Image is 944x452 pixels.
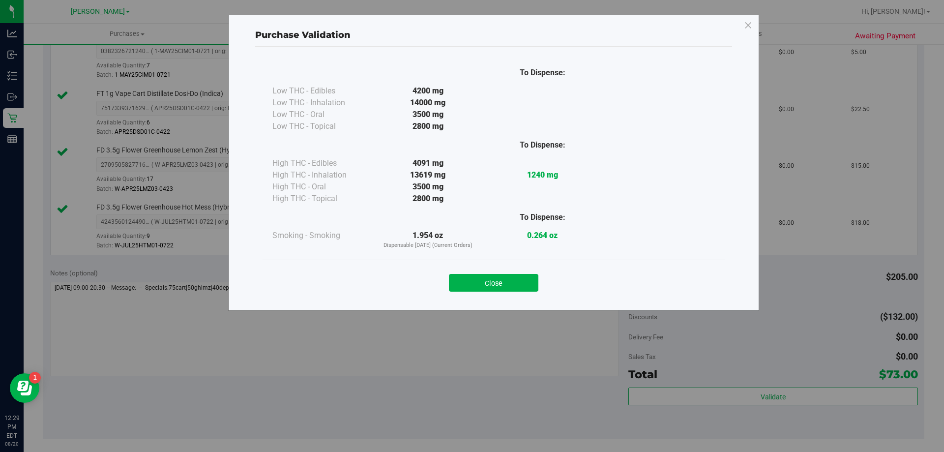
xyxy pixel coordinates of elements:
[371,241,485,250] p: Dispensable [DATE] (Current Orders)
[272,230,371,241] div: Smoking - Smoking
[272,157,371,169] div: High THC - Edibles
[371,109,485,121] div: 3500 mg
[272,169,371,181] div: High THC - Inhalation
[371,121,485,132] div: 2800 mg
[272,109,371,121] div: Low THC - Oral
[371,97,485,109] div: 14000 mg
[29,372,41,384] iframe: Resource center unread badge
[272,193,371,205] div: High THC - Topical
[272,85,371,97] div: Low THC - Edibles
[485,67,600,79] div: To Dispense:
[255,30,351,40] span: Purchase Validation
[371,157,485,169] div: 4091 mg
[272,97,371,109] div: Low THC - Inhalation
[527,170,558,180] strong: 1240 mg
[272,121,371,132] div: Low THC - Topical
[371,181,485,193] div: 3500 mg
[371,193,485,205] div: 2800 mg
[449,274,538,292] button: Close
[10,373,39,403] iframe: Resource center
[485,139,600,151] div: To Dispense:
[272,181,371,193] div: High THC - Oral
[371,169,485,181] div: 13619 mg
[371,85,485,97] div: 4200 mg
[485,211,600,223] div: To Dispense:
[371,230,485,250] div: 1.954 oz
[527,231,558,240] strong: 0.264 oz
